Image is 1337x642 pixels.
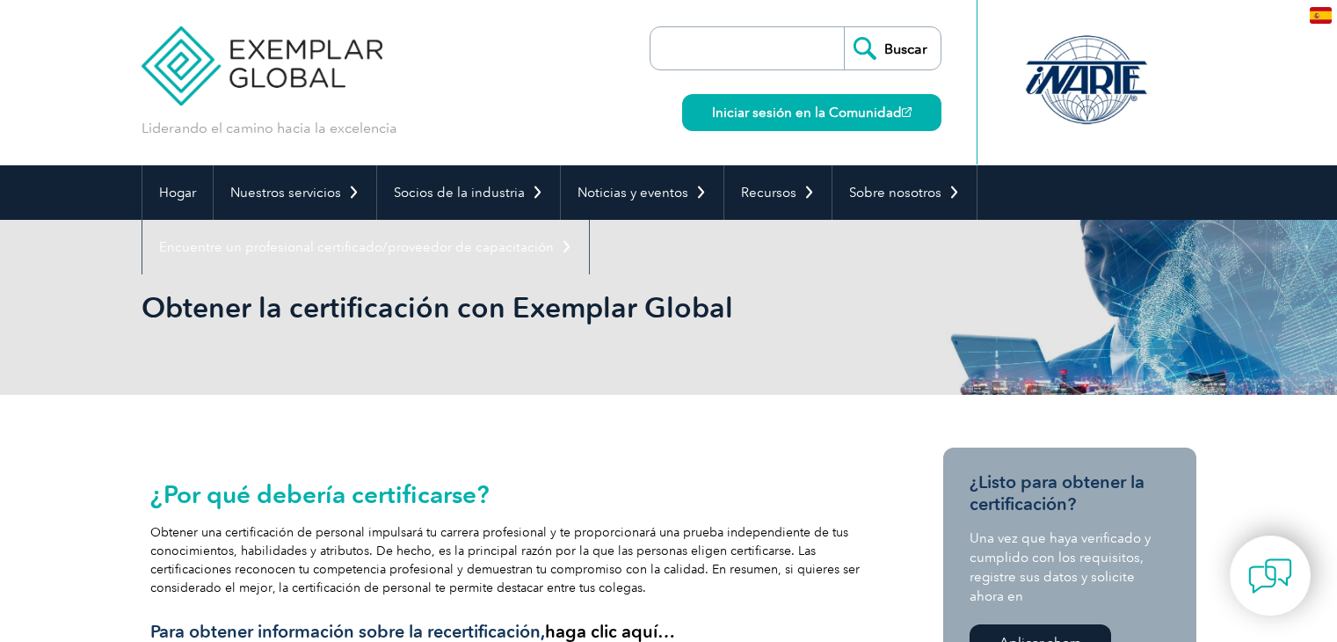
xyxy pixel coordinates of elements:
a: Recursos [724,165,832,220]
font: Obtener una certificación de personal impulsará tu carrera profesional y te proporcionará una pru... [150,525,860,595]
font: Socios de la industria [394,185,525,201]
font: Iniciar sesión en la Comunidad [712,105,902,120]
a: Encuentre un profesional certificado/proveedor de capacitación [142,220,589,274]
font: Hogar [159,185,196,201]
font: Encuentre un profesional certificado/proveedor de capacitación [159,239,554,255]
img: contact-chat.png [1248,554,1292,598]
a: Noticias y eventos [561,165,723,220]
a: Socios de la industria [377,165,560,220]
font: Sobre nosotros [849,185,941,201]
font: ¿Listo para obtener la certificación? [970,471,1144,514]
font: Para obtener información sobre la recertificación, [150,621,545,642]
input: Buscar [844,27,941,69]
a: Nuestros servicios [214,165,376,220]
font: Recursos [741,185,796,201]
a: Iniciar sesión en la Comunidad [682,94,941,131]
a: Hogar [142,165,213,220]
font: Una vez que haya verificado y cumplido con los requisitos, registre sus datos y solicite ahora en [970,530,1151,604]
font: Liderando el camino hacia la excelencia [142,120,397,136]
a: haga clic aquí… [545,621,675,642]
a: Sobre nosotros [832,165,977,220]
font: ¿Por qué debería certificarse? [150,479,490,509]
img: open_square.png [902,107,912,117]
font: Noticias y eventos [578,185,688,201]
font: Obtener la certificación con Exemplar Global [142,290,733,325]
font: Nuestros servicios [230,185,341,201]
img: es [1310,7,1332,24]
